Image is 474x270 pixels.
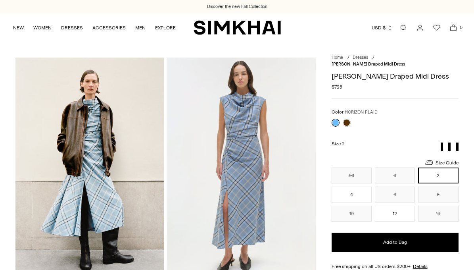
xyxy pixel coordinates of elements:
[445,20,461,36] a: Open cart modal
[345,110,378,115] span: HORIZON PLAID
[332,140,344,148] label: Size:
[375,206,415,222] button: 12
[457,24,464,31] span: 0
[383,239,407,246] span: Add to Bag
[418,206,458,222] button: 14
[353,55,368,60] a: Dresses
[342,141,344,147] span: 2
[332,168,372,183] button: 00
[332,206,372,222] button: 10
[372,54,374,61] div: /
[418,187,458,202] button: 8
[207,4,267,10] a: Discover the new Fall Collection
[332,62,405,67] span: [PERSON_NAME] Draped Midi Dress
[395,20,411,36] a: Open search modal
[135,19,146,37] a: MEN
[424,158,459,168] a: Size Guide
[332,263,459,270] div: Free shipping on all US orders $200+
[413,263,428,270] a: Details
[194,20,281,35] a: SIMKHAI
[13,19,24,37] a: NEW
[92,19,126,37] a: ACCESSORIES
[332,83,342,91] span: $725
[375,168,415,183] button: 0
[332,233,459,252] button: Add to Bag
[412,20,428,36] a: Go to the account page
[429,20,445,36] a: Wishlist
[332,108,378,116] label: Color:
[347,54,349,61] div: /
[418,168,458,183] button: 2
[332,73,459,80] h1: [PERSON_NAME] Draped Midi Dress
[332,187,372,202] button: 4
[372,19,393,37] button: USD $
[332,55,343,60] a: Home
[155,19,176,37] a: EXPLORE
[33,19,52,37] a: WOMEN
[61,19,83,37] a: DRESSES
[375,187,415,202] button: 6
[332,54,459,67] nav: breadcrumbs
